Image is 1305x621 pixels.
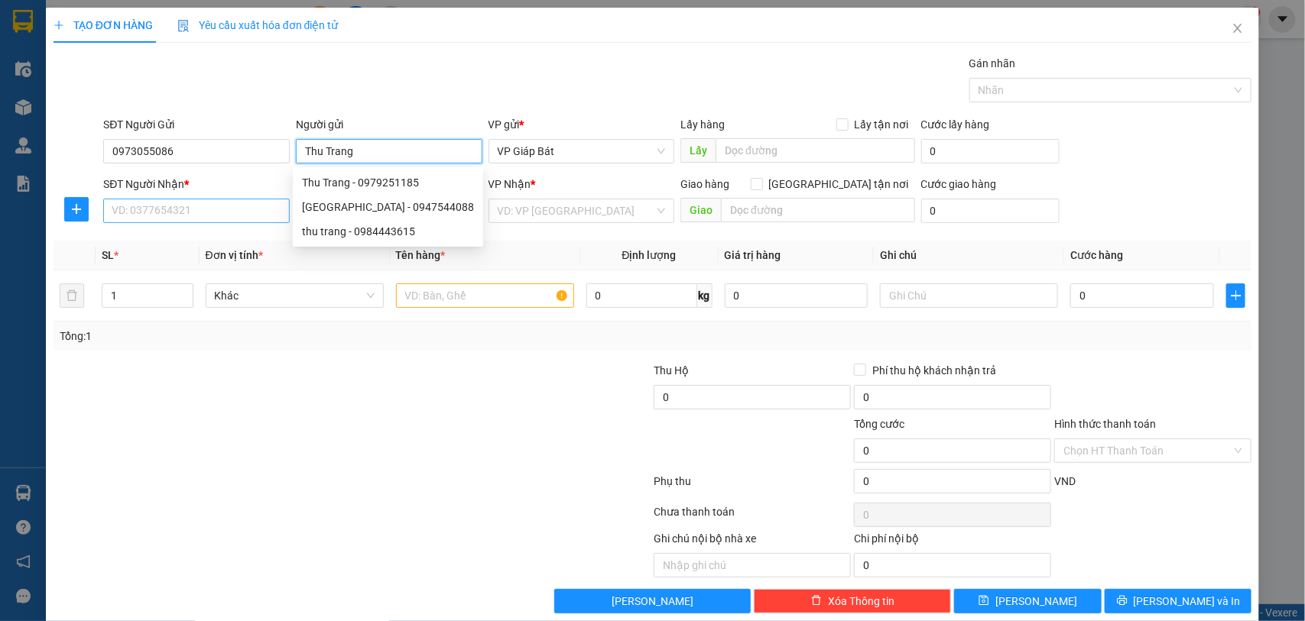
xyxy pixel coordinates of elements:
button: [PERSON_NAME] [554,589,752,613]
span: SL [102,249,114,261]
span: VP Nhận [489,178,531,190]
button: plus [64,197,89,222]
label: Cước giao hàng [921,178,997,190]
input: Ghi Chú [880,283,1058,308]
span: Giá trị hàng [725,249,781,261]
span: VND [1054,475,1076,487]
input: Nhập ghi chú [654,553,851,577]
div: Thu Trang - 0979251185 [293,170,483,195]
div: VP gửi [489,116,675,133]
div: Chưa thanh toán [653,503,853,530]
span: Lấy [680,138,716,163]
span: Xóa Thông tin [828,593,894,610]
span: Cước hàng [1070,249,1123,261]
div: Thu Trang - 0947544088 [293,195,483,219]
div: Tổng: 1 [60,328,505,344]
button: plus [1226,283,1245,308]
span: VP Giáp Bát [498,140,666,163]
span: kg [697,283,713,308]
button: deleteXóa Thông tin [754,589,951,613]
span: plus [1227,289,1245,302]
span: plus [65,203,88,215]
span: Lấy tận nơi [849,116,915,133]
button: Close [1216,8,1259,50]
div: Thu Trang - 0979251185 [302,174,474,191]
img: icon [177,20,190,32]
span: Giao hàng [680,178,729,190]
div: Người gửi [296,116,482,133]
span: [PERSON_NAME] [995,593,1077,610]
input: VD: Bàn, Ghế [396,283,574,308]
span: TẠO ĐƠN HÀNG [54,19,153,31]
span: Đơn vị tính [206,249,263,261]
span: Kết Đoàn [54,8,131,28]
span: Khác [215,284,375,307]
input: Dọc đường [716,138,915,163]
span: Lấy hàng [680,118,725,131]
span: [GEOGRAPHIC_DATA] tận nơi [763,176,915,192]
span: 15F-01541 (0915289457) [64,85,122,108]
input: Dọc đường [721,198,915,222]
span: [PERSON_NAME] [612,593,693,610]
div: Chi phí nội bộ [854,530,1051,553]
span: Số 939 Giải Phóng (Đối diện Ga Giáp Bát) [52,31,134,67]
label: Hình thức thanh toán [1054,418,1156,430]
input: 0 [725,283,868,308]
div: Ghi chú nội bộ nhà xe [654,530,851,553]
span: Giao [680,198,721,222]
span: plus [54,20,64,31]
button: save[PERSON_NAME] [954,589,1101,613]
strong: PHIẾU GỬI HÀNG [54,112,131,144]
button: printer[PERSON_NAME] và In [1105,589,1251,613]
input: Cước giao hàng [921,199,1060,223]
span: Yêu cầu xuất hóa đơn điện tử [177,19,339,31]
div: thu trang - 0984443615 [302,223,474,240]
span: delete [811,595,822,607]
span: save [979,595,989,607]
span: printer [1117,595,1128,607]
div: [GEOGRAPHIC_DATA] - 0947544088 [302,199,474,215]
div: thu trang - 0984443615 [293,219,483,244]
label: Gán nhãn [969,57,1016,70]
span: Tên hàng [396,249,446,261]
img: logo [8,49,41,104]
div: Phụ thu [653,473,853,500]
button: delete [60,283,84,308]
th: Ghi chú [874,241,1064,270]
span: 19003239 [73,70,113,82]
div: SĐT Người Nhận [103,176,290,192]
span: Tổng cước [854,418,904,430]
span: GB10250131 [144,76,222,92]
input: Cước lấy hàng [921,139,1060,163]
span: Thu Hộ [654,364,689,377]
span: Phí thu hộ khách nhận trả [866,362,1002,379]
span: Định lượng [622,249,677,261]
div: SĐT Người Gửi [103,116,290,133]
label: Cước lấy hàng [921,118,990,131]
span: [PERSON_NAME] và In [1134,593,1241,610]
span: close [1232,22,1244,34]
